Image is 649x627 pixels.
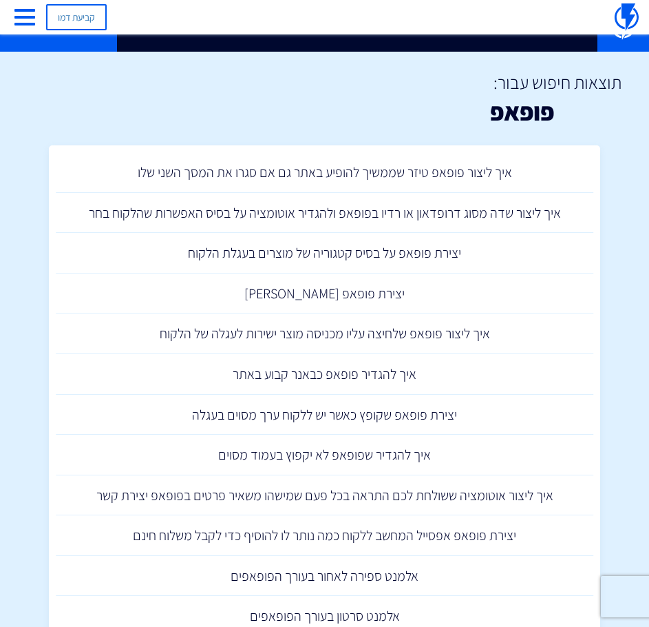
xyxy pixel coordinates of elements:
[56,233,594,274] a: יצירת פופאפ על בסיס קטגוריה של מוצרים בעגלת הלקוח
[56,556,594,597] a: אלמנט ספירה לאחור בעורך הפופאפים
[56,435,594,475] a: איך להגדיר שפופאפ לא יקפוץ בעמוד מסוים
[56,395,594,435] a: יצירת פופאפ שקופץ כאשר יש ללקוח ערך מסוים בעגלה
[490,72,621,92] h2: תוצאות חיפוש עבור:
[56,515,594,556] a: יצירת פופאפ אפסייל המחשב ללקוח כמה נותר לו להוסיף כדי לקבל משלוח חינם
[56,354,594,395] a: איך להגדיר פופאפ כבאנר קבוע באתר
[56,152,594,193] a: איך ליצור פופאפ טיזר שממשיך להופיע באתר גם אם סגרו את המסך השני שלו
[490,98,554,125] h1: פופאפ
[56,274,594,314] a: יצירת פופאפ [PERSON_NAME]
[56,193,594,234] a: איך ליצור שדה מסוג דרופדאון או רדיו בפופאפ ולהגדיר אוטומציה על בסיס האפשרות שהלקוח בחר
[56,475,594,516] a: איך ליצור אוטומציה ששולחת לכם התראה בכל פעם שמישהו משאיר פרטים בפופאפ יצירת קשר
[56,313,594,354] a: איך ליצור פופאפ שלחיצה עליו מכניסה מוצר ישירות לעגלה של הלקוח
[46,4,107,30] a: קביעת דמו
